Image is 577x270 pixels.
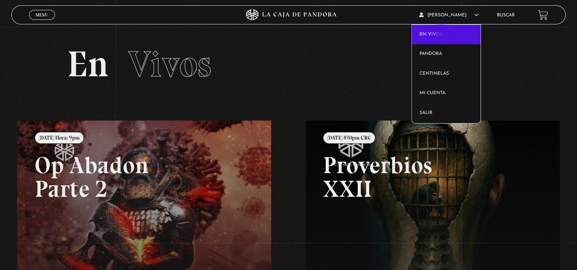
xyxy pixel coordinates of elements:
a: En vivos [412,25,481,45]
span: [PERSON_NAME] [419,13,479,18]
h2: En [67,46,510,82]
a: Centinelas [412,64,481,84]
a: Mi cuenta [412,84,481,103]
span: Cerrar [33,19,51,24]
span: Vivos [128,42,211,86]
a: View your shopping cart [538,10,548,20]
a: Salir [412,103,481,123]
a: Pandora [412,44,481,64]
span: Menu [35,13,48,17]
a: Buscar [497,13,515,18]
